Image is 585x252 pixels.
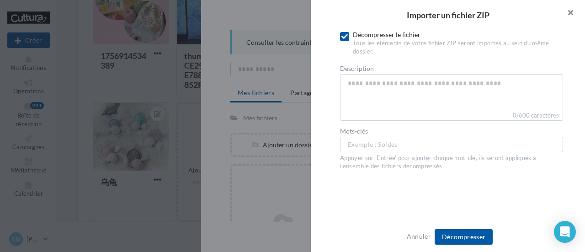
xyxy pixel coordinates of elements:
[340,65,563,72] label: Description
[435,229,493,245] button: Décompresser
[340,111,563,121] label: 0/600 caractères
[340,154,536,170] span: Appuyer sur 'Entrée' pour ajouter chaque mot-clé, ils seront appliqués à l'ensemble des fichiers ...
[348,139,398,150] span: Exemple : Soldes
[340,128,563,134] label: Mots-clés
[554,221,576,243] div: Open Intercom Messenger
[353,39,563,56] div: Tous les éléments de votre fichier ZIP seront importés au sein du même dossier.
[403,231,435,242] button: Annuler
[442,233,485,241] span: Décompresser
[325,11,570,19] h2: Importer un fichier ZIP
[353,30,563,56] div: Décompresser le fichier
